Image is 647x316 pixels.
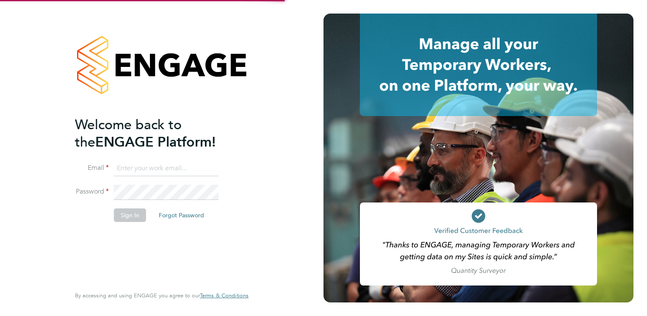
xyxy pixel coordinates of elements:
[75,187,109,196] label: Password
[152,208,211,222] button: Forgot Password
[200,292,249,299] a: Terms & Conditions
[75,116,182,150] span: Welcome back to the
[75,164,109,172] label: Email
[114,208,146,222] button: Sign In
[75,116,240,151] h2: ENGAGE Platform!
[114,161,218,176] input: Enter your work email...
[75,292,249,299] span: By accessing and using ENGAGE you agree to our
